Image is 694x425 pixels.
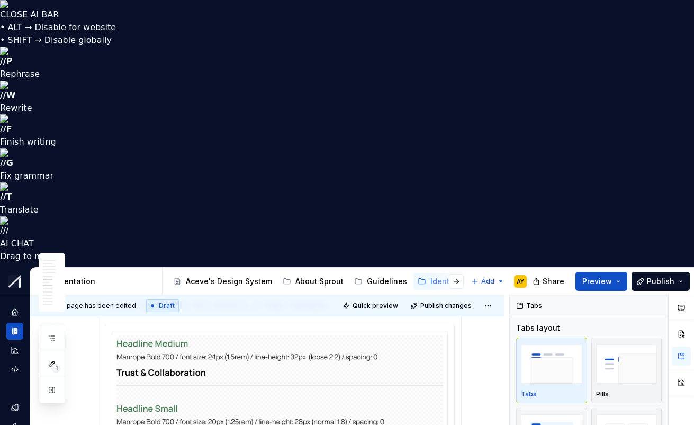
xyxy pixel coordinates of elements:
[521,390,537,399] p: Tabs
[575,272,627,291] button: Preview
[353,302,398,310] span: Quick preview
[6,323,23,340] a: Documentation
[420,302,472,310] span: Publish changes
[413,273,463,290] a: Identity
[51,302,138,310] span: This page has been edited.
[295,276,344,287] div: About Sprout
[481,277,494,286] span: Add
[647,276,674,287] span: Publish
[339,298,403,313] button: Quick preview
[169,271,466,292] div: Page tree
[169,273,276,290] a: Aceve's Design System
[186,276,272,287] div: Aceve's Design System
[8,275,21,288] img: b6c2a6ff-03c2-4811-897b-2ef07e5e0e51.png
[407,298,476,313] button: Publish changes
[159,302,175,310] span: Draft
[582,276,612,287] span: Preview
[596,390,609,399] p: Pills
[517,277,524,286] div: AY
[350,273,411,290] a: Guidelines
[6,399,23,416] a: Design tokens
[543,276,564,287] span: Share
[521,344,582,383] img: placeholder
[278,273,348,290] a: About Sprout
[591,338,662,403] button: placeholderPills
[6,361,23,378] a: Code automation
[6,342,23,359] a: Analytics
[52,364,60,373] span: 1
[39,276,158,287] div: Documentation
[527,272,571,291] button: Share
[516,323,560,333] div: Tabs layout
[516,338,587,403] button: placeholderTabs
[6,304,23,321] a: Home
[367,276,407,287] div: Guidelines
[596,344,657,383] img: placeholder
[468,274,508,289] button: Add
[632,272,690,291] button: Publish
